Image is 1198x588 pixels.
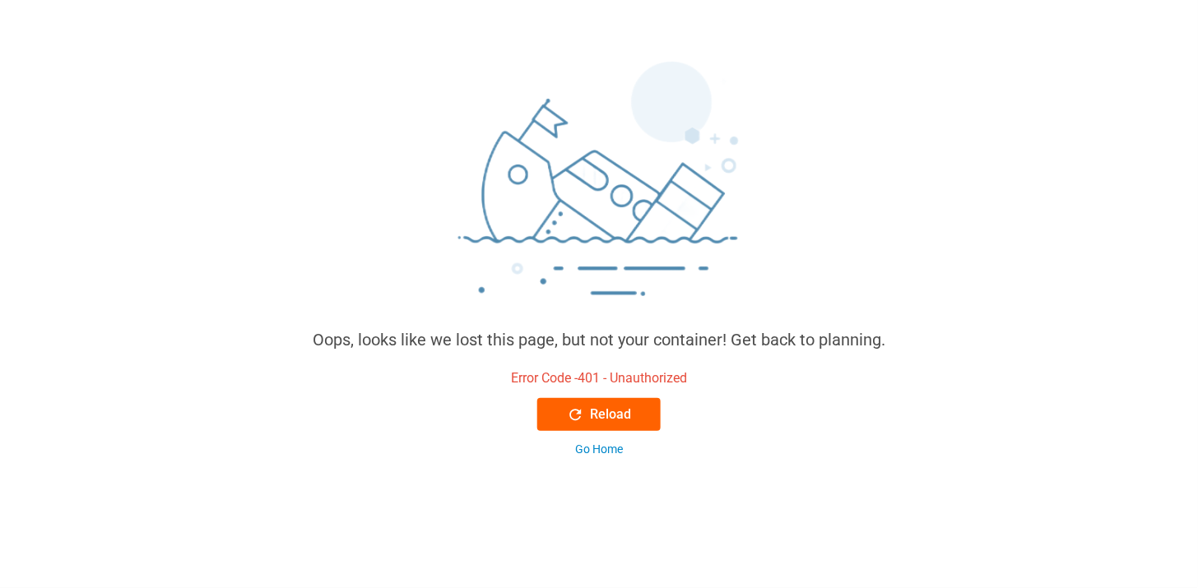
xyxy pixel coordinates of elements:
[537,398,661,431] button: Reload
[352,54,846,327] img: sinking_ship.png
[537,441,661,458] button: Go Home
[575,441,623,458] div: Go Home
[511,368,687,388] div: Error Code - 401 - Unauthorized
[567,405,632,424] div: Reload
[313,327,885,352] div: Oops, looks like we lost this page, but not your container! Get back to planning.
